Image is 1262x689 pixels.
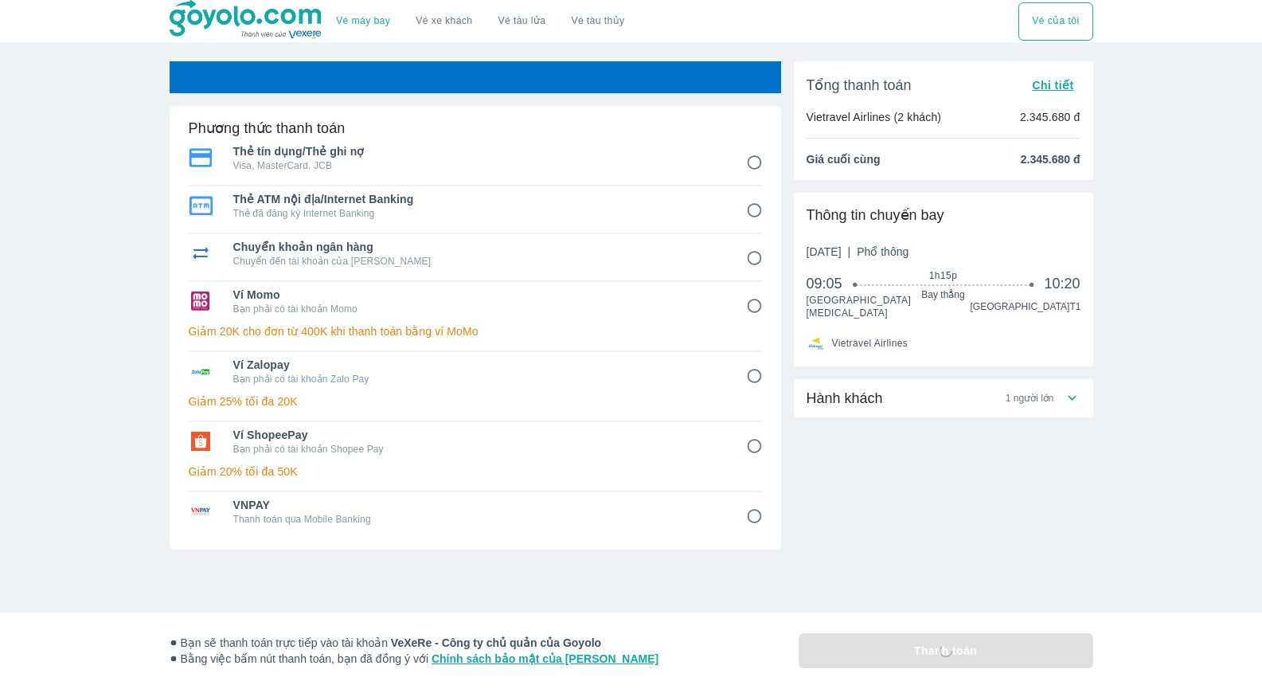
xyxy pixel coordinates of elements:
span: 09:05 [807,274,856,293]
div: Hành khách1 người lớn [794,379,1093,417]
span: Phổ thông [857,245,908,258]
span: Bằng việc bấm nút thanh toán, bạn đã đồng ý với [170,651,659,667]
a: Vé máy bay [336,15,390,27]
div: Ví MomoVí MomoBạn phải có tài khoản Momo [189,282,762,320]
span: Chi tiết [1032,79,1073,92]
div: Thông tin chuyến bay [807,206,1080,225]
p: Thẻ đã đăng ký Internet Banking [233,207,724,220]
span: 10:20 [1044,274,1080,293]
span: Ví Zalopay [233,357,724,373]
div: choose transportation mode [323,2,637,41]
span: 2.345.680 đ [1021,151,1080,167]
div: VNPAYVNPAYThanh toán qua Mobile Banking [189,492,762,530]
span: [GEOGRAPHIC_DATA] T1 [971,300,1080,313]
strong: VeXeRe - Công ty chủ quản của Goyolo [391,636,601,649]
button: Vé của tôi [1018,2,1092,41]
p: 2.345.680 đ [1020,109,1080,125]
span: Tổng thanh toán [807,76,912,95]
p: Visa, MasterCard, JCB [233,159,724,172]
span: | [848,245,851,258]
img: Chuyển khoản ngân hàng [189,244,213,263]
span: Giá cuối cùng [807,151,881,167]
span: Thẻ ATM nội địa/Internet Banking [233,191,724,207]
a: Chính sách bảo mật của [PERSON_NAME] [432,652,658,665]
div: choose transportation mode [1018,2,1092,41]
p: Thanh toán qua Mobile Banking [233,513,724,526]
span: Chuyển khoản ngân hàng [233,239,724,255]
p: Bạn phải có tài khoản Shopee Pay [233,443,724,456]
div: Thẻ ATM nội địa/Internet BankingThẻ ATM nội địa/Internet BankingThẻ đã đăng ký Internet Banking [189,186,762,225]
img: Thẻ tín dụng/Thẻ ghi nợ [189,148,213,167]
span: 1 người lớn [1006,392,1054,405]
p: Bạn phải có tài khoản Zalo Pay [233,373,724,386]
span: Bạn sẽ thanh toán trực tiếp vào tài khoản [170,635,659,651]
p: Giảm 20K cho đơn từ 400K khi thanh toán bằng ví MoMo [189,323,762,339]
p: Chuyển đến tài khoản của [PERSON_NAME] [233,255,724,268]
a: Vé tàu lửa [486,2,559,41]
img: Ví Zalopay [189,362,213,381]
span: Thẻ tín dụng/Thẻ ghi nợ [233,143,724,159]
div: Ví ShopeePayVí ShopeePayBạn phải có tài khoản Shopee Pay [189,422,762,460]
span: Vietravel Airlines [832,337,908,350]
span: Hành khách [807,389,883,408]
div: Thẻ tín dụng/Thẻ ghi nợThẻ tín dụng/Thẻ ghi nợVisa, MasterCard, JCB [189,139,762,177]
span: Ví ShopeePay [233,427,724,443]
img: VNPAY [189,502,213,521]
span: 1h15p [855,269,1031,282]
img: Thẻ ATM nội địa/Internet Banking [189,196,213,215]
p: Giảm 20% tối đa 50K [189,464,762,480]
span: Ví Momo [233,287,724,303]
span: Bay thẳng [855,288,1031,301]
div: Chuyển khoản ngân hàngChuyển khoản ngân hàngChuyển đến tài khoản của [PERSON_NAME] [189,234,762,272]
span: [DATE] [807,244,909,260]
img: Ví ShopeePay [189,432,213,451]
div: Ví ZalopayVí ZalopayBạn phải có tài khoản Zalo Pay [189,352,762,390]
p: Giảm 25% tối đa 20K [189,393,762,409]
button: Vé tàu thủy [558,2,637,41]
a: Vé xe khách [416,15,472,27]
button: Chi tiết [1026,74,1080,96]
h6: Phương thức thanh toán [189,119,346,138]
img: Ví Momo [189,292,213,311]
p: Bạn phải có tài khoản Momo [233,303,724,315]
span: VNPAY [233,497,724,513]
p: Vietravel Airlines (2 khách) [807,109,942,125]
